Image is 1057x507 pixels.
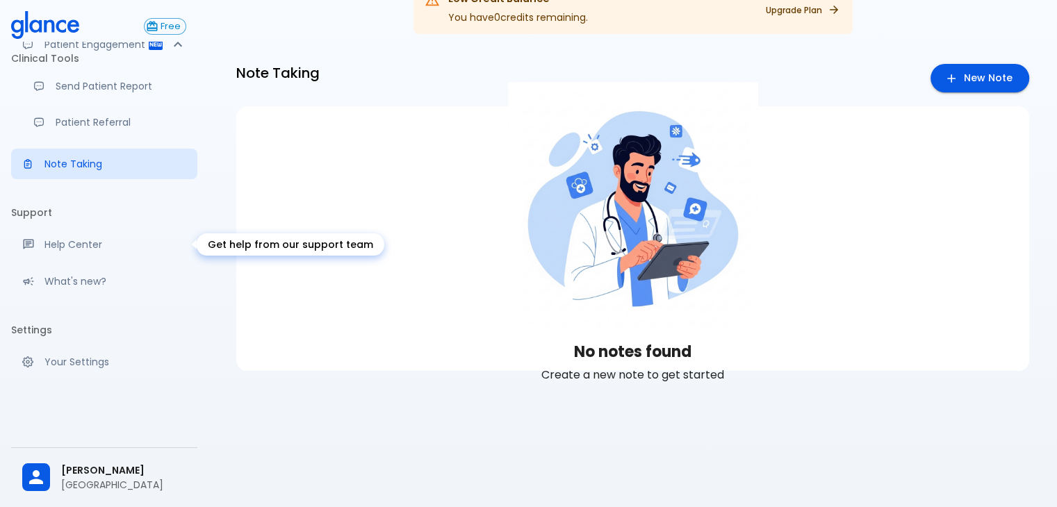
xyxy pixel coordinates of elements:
a: Click to view or change your subscription [144,18,197,35]
div: [PERSON_NAME][GEOGRAPHIC_DATA] [11,454,197,501]
p: What's new? [44,274,186,288]
img: Empty State [508,82,758,332]
h3: No notes found [574,343,691,361]
li: Clinical Tools [11,42,197,75]
p: Patient Referral [56,115,186,129]
li: Settings [11,313,197,347]
p: Create a new note to get started [541,367,724,383]
li: Support [11,196,197,229]
div: Recent updates and feature releases [11,266,197,297]
a: Get help from our support team [11,229,197,260]
div: Get help from our support team [197,233,384,256]
span: [PERSON_NAME] [61,463,186,478]
p: Your Settings [44,355,186,369]
a: Advanced note-taking [11,149,197,179]
p: Help Center [44,238,186,251]
button: Free [144,18,186,35]
p: [GEOGRAPHIC_DATA] [61,478,186,492]
p: Note Taking [44,157,186,171]
a: Receive patient referrals [22,107,197,138]
p: Send Patient Report [56,79,186,93]
a: Send a patient summary [22,71,197,101]
span: Free [156,22,186,32]
h6: Note Taking [236,62,320,84]
a: Manage your settings [11,347,197,377]
a: Create a new note [931,64,1029,92]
